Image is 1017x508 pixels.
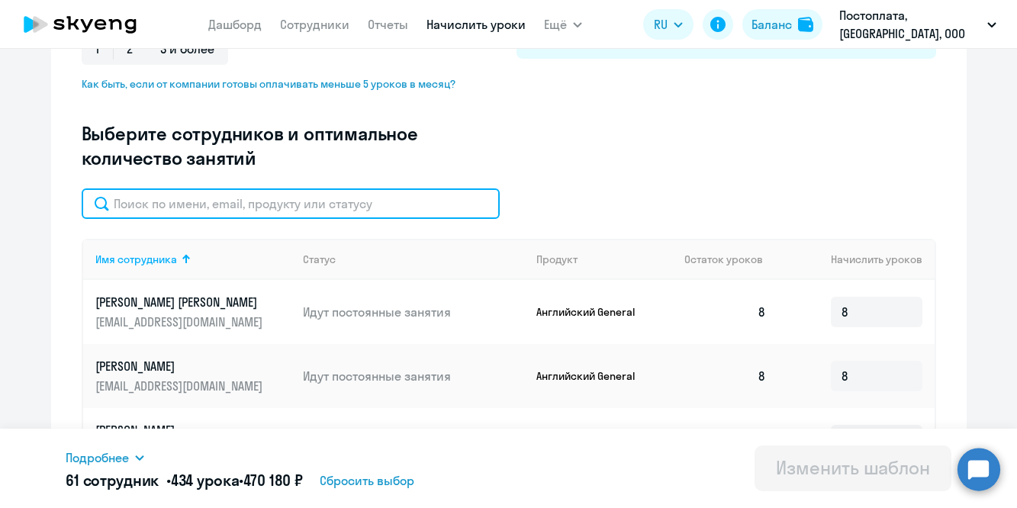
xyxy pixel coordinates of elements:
[536,252,672,266] div: Продукт
[113,34,146,65] span: 2
[66,449,129,467] span: Подробнее
[832,6,1004,43] button: Постоплата, [GEOGRAPHIC_DATA], ООО
[684,252,763,266] span: Остаток уроков
[82,34,113,65] span: 1
[684,252,779,266] div: Остаток уроков
[66,470,303,491] h5: 61 сотрудник • •
[654,15,668,34] span: RU
[426,17,526,32] a: Начислить уроки
[536,252,578,266] div: Продукт
[303,252,524,266] div: Статус
[839,6,981,43] p: Постоплата, [GEOGRAPHIC_DATA], ООО
[146,34,228,65] span: 3 и более
[95,294,291,330] a: [PERSON_NAME] [PERSON_NAME][EMAIL_ADDRESS][DOMAIN_NAME]
[280,17,349,32] a: Сотрудники
[751,15,792,34] div: Баланс
[755,445,951,491] button: Изменить шаблон
[95,358,266,375] p: [PERSON_NAME]
[778,239,934,280] th: Начислить уроков
[544,15,567,34] span: Ещё
[742,9,822,40] button: Балансbalance
[82,188,500,219] input: Поиск по имени, email, продукту или статусу
[95,252,291,266] div: Имя сотрудника
[95,252,177,266] div: Имя сотрудника
[82,121,468,170] h3: Выберите сотрудников и оптимальное количество занятий
[776,455,930,480] div: Изменить шаблон
[672,280,779,344] td: 8
[208,17,262,32] a: Дашборд
[95,422,291,458] a: [PERSON_NAME][EMAIL_ADDRESS][DOMAIN_NAME]
[544,9,582,40] button: Ещё
[303,368,524,384] p: Идут постоянные занятия
[95,378,266,394] p: [EMAIL_ADDRESS][DOMAIN_NAME]
[368,17,408,32] a: Отчеты
[536,369,651,383] p: Английский General
[320,471,414,490] span: Сбросить выбор
[95,294,266,310] p: [PERSON_NAME] [PERSON_NAME]
[643,9,694,40] button: RU
[171,471,240,490] span: 434 урока
[243,471,303,490] span: 470 180 ₽
[95,422,266,439] p: [PERSON_NAME]
[95,313,266,330] p: [EMAIL_ADDRESS][DOMAIN_NAME]
[536,305,651,319] p: Английский General
[303,252,336,266] div: Статус
[672,408,779,472] td: 8
[82,77,468,91] span: Как быть, если от компании готовы оплачивать меньше 5 уроков в месяц?
[798,17,813,32] img: balance
[672,344,779,408] td: 8
[95,358,291,394] a: [PERSON_NAME][EMAIL_ADDRESS][DOMAIN_NAME]
[303,304,524,320] p: Идут постоянные занятия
